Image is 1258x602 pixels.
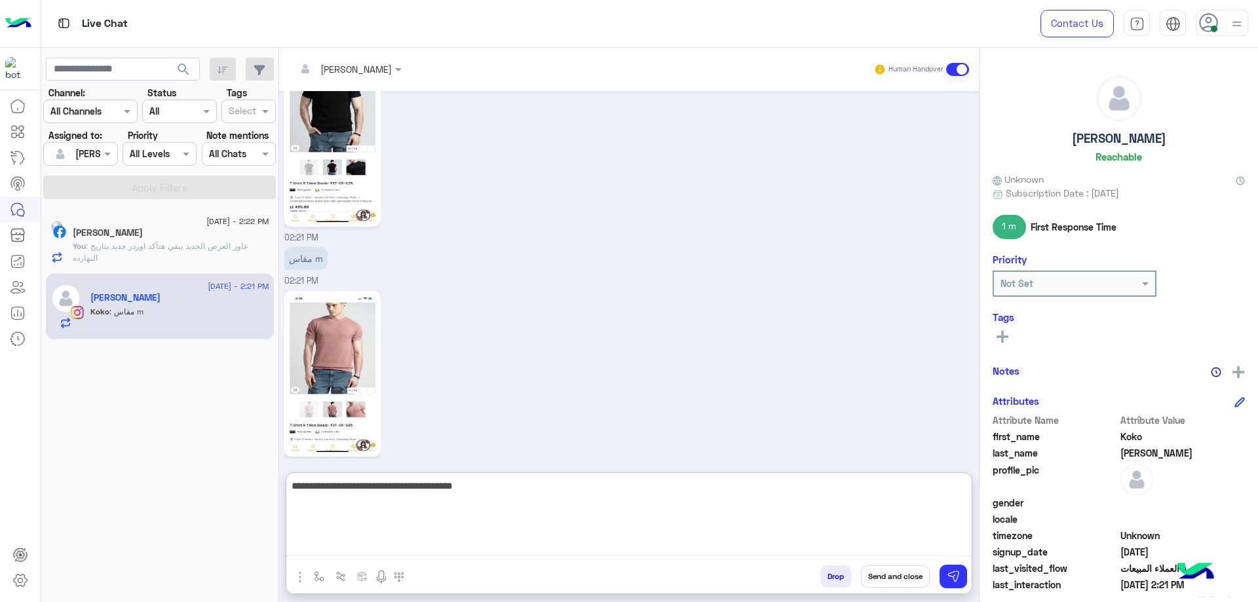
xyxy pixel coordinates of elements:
button: Trigger scenario [330,565,352,587]
span: عاوز العرض الجديد يبقي هتأكد اوردر جديد بتاريخ النهارده [73,241,248,263]
h5: Ahmed Mohamed [73,227,143,238]
span: You [73,241,86,251]
img: create order [357,571,368,582]
a: Contact Us [1040,10,1114,37]
button: Drop [820,565,851,588]
span: Attribute Name [993,413,1118,427]
span: profile_pic [993,463,1118,493]
span: 02:21 PM [284,276,318,286]
h5: Koko George [90,292,161,303]
button: Apply Filters [43,176,276,199]
img: profile [1229,16,1245,32]
img: make a call [394,572,404,582]
h6: Priority [993,254,1027,265]
label: Tags [227,86,247,100]
img: Instagram [71,306,84,319]
div: Select [227,103,256,121]
label: Assigned to: [48,128,102,142]
img: notes [1211,367,1221,377]
h6: Reachable [1096,151,1142,162]
span: Unknown [1120,529,1246,542]
span: مقاس m [109,307,143,316]
label: Status [147,86,176,100]
span: 02:21 PM [284,233,318,242]
h6: Tags [993,311,1245,323]
small: Human Handover [888,64,943,75]
h5: [PERSON_NAME] [1072,131,1166,146]
img: defaultAdmin.png [51,284,81,313]
p: 28/8/2025, 2:21 PM [284,247,328,270]
label: Note mentions [206,128,269,142]
span: خدمة العملاء المبيعات [1120,561,1246,575]
span: locale [993,512,1118,526]
span: Subscription Date : [DATE] [1006,186,1119,200]
label: Channel: [48,86,85,100]
img: select flow [314,571,324,582]
button: select flow [309,565,330,587]
button: search [168,58,200,86]
span: last_name [993,446,1118,460]
label: Priority [128,128,158,142]
span: search [176,62,191,77]
span: [DATE] - 2:21 PM [208,280,269,292]
span: George [1120,446,1246,460]
span: null [1120,496,1246,510]
img: picture [51,221,63,233]
button: create order [352,565,373,587]
img: tab [1166,16,1181,31]
span: Koko [1120,430,1246,443]
span: 2024-10-30T16:35:14.786Z [1120,545,1246,559]
img: defaultAdmin.png [51,145,69,163]
span: first_name [993,430,1118,443]
span: 2025-08-28T11:21:43.0302969Z [1120,578,1246,592]
img: add [1232,366,1244,378]
img: hulul-logo.png [1173,550,1219,595]
img: send attachment [292,569,308,585]
p: Live Chat [82,15,128,33]
span: Attribute Value [1120,413,1246,427]
h6: Attributes [993,395,1039,407]
img: tab [1130,16,1145,31]
span: Unknown [993,172,1044,186]
span: null [1120,512,1246,526]
h6: Notes [993,365,1020,377]
span: last_visited_flow [993,561,1118,575]
img: Facebook [53,225,66,238]
span: 1 m [993,215,1026,238]
img: send message [947,570,960,583]
a: tab [1124,10,1150,37]
img: defaultAdmin.png [1120,463,1153,496]
span: signup_date [993,545,1118,559]
span: gender [993,496,1118,510]
span: timezone [993,529,1118,542]
img: defaultAdmin.png [1097,76,1141,121]
img: tab [56,15,72,31]
span: First Response Time [1031,220,1116,234]
span: last_interaction [993,578,1118,592]
img: Logo [5,10,31,37]
img: send voice note [373,569,389,585]
span: [DATE] - 2:22 PM [206,216,269,227]
img: Trigger scenario [335,571,346,582]
button: Send and close [861,565,930,588]
img: 713415422032625 [5,57,29,81]
span: Koko [90,307,109,316]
